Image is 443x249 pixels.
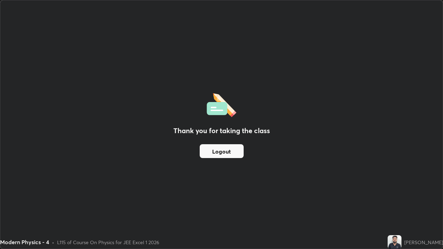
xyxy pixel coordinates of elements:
div: • [52,239,54,246]
div: [PERSON_NAME] [404,239,443,246]
button: Logout [200,144,244,158]
div: L115 of Course On Physics for JEE Excel 1 2026 [57,239,159,246]
img: offlineFeedback.1438e8b3.svg [207,91,236,117]
h2: Thank you for taking the class [173,126,270,136]
img: d3357a0e3dcb4a65ad3c71fec026961c.jpg [388,235,401,249]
